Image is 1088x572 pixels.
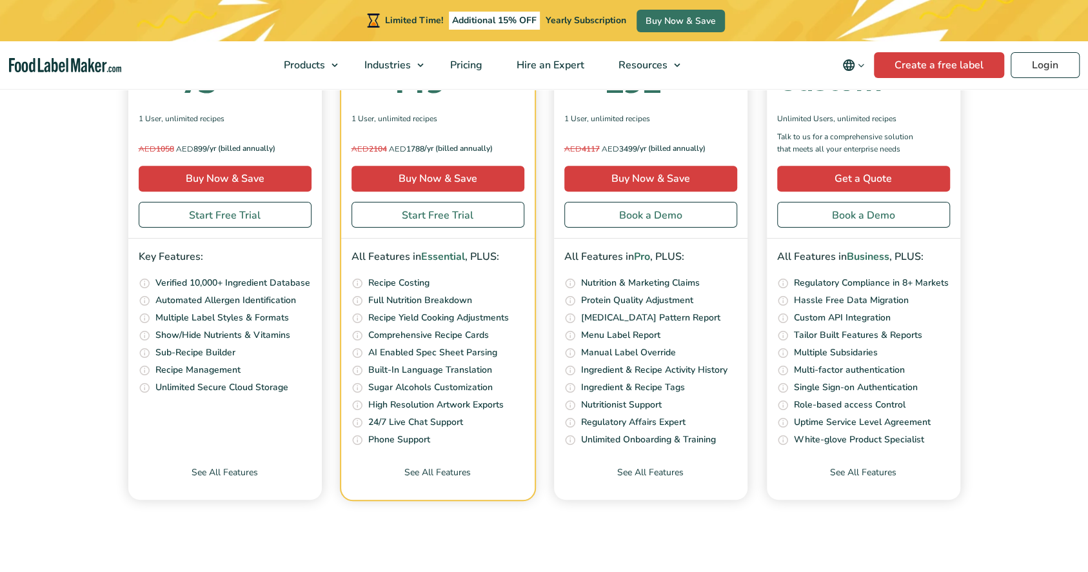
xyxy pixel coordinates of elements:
span: , Unlimited Recipes [587,113,650,124]
span: 1 User [564,113,587,124]
p: Multiple Subsidaries [794,346,878,360]
p: Verified 10,000+ Ingredient Database [155,276,310,290]
a: See All Features [341,466,535,500]
div: 292 [564,67,661,98]
p: Role-based access Control [794,398,905,412]
a: Get a Quote [777,166,950,192]
span: Additional 15% OFF [449,12,540,30]
a: Buy Now & Save [637,10,725,32]
p: Sub-Recipe Builder [155,346,235,360]
p: AI Enabled Spec Sheet Parsing [368,346,497,360]
div: 149 [351,67,446,98]
a: Buy Now & Save [139,166,312,192]
a: Book a Demo [777,202,950,228]
p: White-glove Product Specialist [794,433,924,447]
span: 3499 [564,143,637,155]
p: Multi-factor authentication [794,363,905,377]
span: 1788 [351,143,424,155]
p: Key Features: [139,249,312,266]
p: All Features in , PLUS: [564,249,737,266]
p: Recipe Costing [368,276,430,290]
a: Food Label Maker homepage [9,58,121,73]
p: Tailor Built Features & Reports [794,328,922,342]
p: Protein Quality Adjustment [581,293,693,308]
span: 1 User [139,113,161,124]
p: All Features in , PLUS: [351,249,524,266]
p: Menu Label Report [581,328,660,342]
span: AED [564,144,582,153]
p: 24/7 Live Chat Support [368,415,463,429]
a: Book a Demo [564,202,737,228]
p: Regulatory Affairs Expert [581,415,686,429]
p: Sugar Alcohols Customization [368,380,493,395]
del: 2104 [351,144,387,154]
p: Automated Allergen Identification [155,293,296,308]
a: Start Free Trial [351,202,524,228]
p: Comprehensive Recipe Cards [368,328,489,342]
span: , Unlimited Recipes [161,113,224,124]
span: Pricing [446,58,484,72]
span: Industries [361,58,412,72]
a: See All Features [128,466,322,500]
del: 1058 [139,144,174,154]
p: Full Nutrition Breakdown [368,293,472,308]
p: Recipe Yield Cooking Adjustments [368,311,509,325]
span: AED [176,144,193,153]
p: Ingredient & Recipe Tags [581,380,685,395]
span: AED [139,144,156,153]
p: All Features in , PLUS: [777,250,950,266]
span: Hire an Expert [513,58,586,72]
p: Talk to us for a comprehensive solution that meets all your enterprise needs [777,131,925,155]
p: Recipe Management [155,363,241,377]
p: Show/Hide Nutrients & Vitamins [155,328,290,342]
a: Buy Now & Save [564,166,737,192]
span: Yearly Subscription [546,14,626,26]
a: See All Features [767,466,960,500]
span: Resources [615,58,669,72]
p: Manual Label Override [581,346,676,360]
span: 1 User [351,113,374,124]
a: Buy Now & Save [351,166,524,192]
span: AED [389,144,406,153]
span: /yr (billed annually) [424,143,493,155]
p: Custom API Integration [794,311,891,325]
p: Hassle Free Data Migration [794,293,909,308]
button: Change language [833,52,874,78]
span: , Unlimited Recipes [374,113,437,124]
span: , Unlimited Recipes [833,113,896,124]
p: Unlimited Secure Cloud Storage [155,380,288,395]
p: Nutritionist Support [581,398,662,412]
a: Resources [602,41,687,89]
p: Unlimited Onboarding & Training [581,433,716,447]
div: Custom [777,70,882,95]
span: AED [602,144,619,153]
p: Built-In Language Translation [368,363,492,377]
p: Uptime Service Level Agreement [794,415,931,429]
span: AED [351,144,369,153]
a: Create a free label [874,52,1004,78]
p: Regulatory Compliance in 8+ Markets [794,276,949,290]
p: Multiple Label Styles & Formats [155,311,289,325]
span: Unlimited Users [777,113,833,124]
span: Products [280,58,326,72]
span: 899 [139,143,207,155]
p: Single Sign-on Authentication [794,380,918,395]
span: Pro [634,250,650,264]
a: Products [267,41,344,89]
a: Industries [348,41,430,89]
p: Nutrition & Marketing Claims [581,276,700,290]
a: Start Free Trial [139,202,312,228]
p: High Resolution Artwork Exports [368,398,504,412]
a: Pricing [433,41,497,89]
span: Business [847,250,889,264]
a: Login [1011,52,1080,78]
span: /yr (billed annually) [637,143,706,155]
del: 4117 [564,144,600,154]
a: See All Features [554,466,747,500]
p: [MEDICAL_DATA] Pattern Report [581,311,720,325]
a: Hire an Expert [500,41,598,89]
p: Ingredient & Recipe Activity History [581,363,727,377]
span: Essential [421,250,465,264]
span: /yr (billed annually) [207,143,275,155]
span: Limited Time! [385,14,443,26]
